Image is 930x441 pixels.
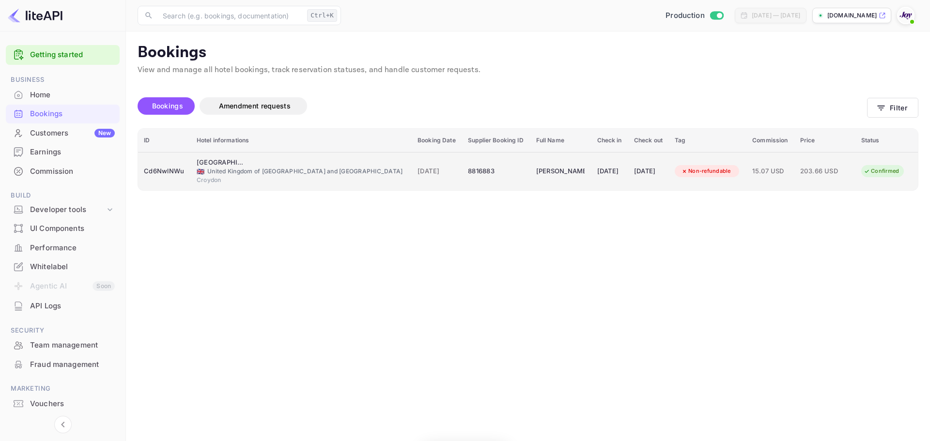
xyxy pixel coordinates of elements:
div: London Croydon Aerodrome Hotel, BW Signature Collection [197,158,245,167]
div: Whitelabel [30,261,115,273]
th: Tag [669,129,746,152]
th: Price [794,129,855,152]
span: Security [6,325,120,336]
div: Abidemi Fombo [536,164,585,179]
div: Team management [6,336,120,355]
div: Home [6,86,120,105]
div: Getting started [6,45,120,65]
div: Ctrl+K [307,9,337,22]
div: Vouchers [6,395,120,413]
div: Performance [6,239,120,258]
div: United Kingdom of [GEOGRAPHIC_DATA] and [GEOGRAPHIC_DATA] [197,167,406,176]
div: Developer tools [30,204,105,215]
div: Croydon [197,176,406,184]
span: Production [666,10,705,21]
div: Earnings [6,143,120,162]
span: United Kingdom of Great Britain and Northern Ireland [197,168,204,175]
div: [DATE] [597,164,622,179]
div: Home [30,90,115,101]
span: Build [6,190,120,201]
div: Fraud management [30,359,115,370]
a: Bookings [6,105,120,122]
p: View and manage all hotel bookings, track reservation statuses, and handle customer requests. [138,64,918,76]
th: Check out [628,129,669,152]
div: Cd6NwlNWu [144,164,185,179]
a: Commission [6,162,120,180]
div: 8816883 [468,164,525,179]
a: Getting started [30,49,115,61]
th: Booking Date [412,129,462,152]
div: [DATE] [634,164,663,179]
div: Commission [30,166,115,177]
th: Check in [591,129,628,152]
div: Whitelabel [6,258,120,276]
div: Earnings [30,147,115,158]
span: Amendment requests [219,102,291,110]
div: Fraud management [6,355,120,374]
div: CustomersNew [6,124,120,143]
a: UI Components [6,219,120,237]
th: Full Name [530,129,591,152]
a: Earnings [6,143,120,161]
span: Bookings [152,102,183,110]
p: Bookings [138,43,918,62]
div: account-settings tabs [138,97,867,115]
div: New [94,129,115,137]
div: Bookings [30,108,115,120]
th: ID [138,129,191,152]
div: API Logs [30,301,115,312]
a: Fraud management [6,355,120,373]
a: Vouchers [6,395,120,412]
div: UI Components [30,223,115,234]
div: Vouchers [30,398,115,410]
button: Collapse navigation [54,416,72,433]
a: Home [6,86,120,104]
div: Non-refundable [675,165,737,177]
th: Hotel informations [191,129,412,152]
a: Team management [6,336,120,354]
div: Commission [6,162,120,181]
th: Commission [746,129,794,152]
div: Bookings [6,105,120,123]
input: Search (e.g. bookings, documentation) [157,6,303,25]
div: UI Components [6,219,120,238]
span: Marketing [6,383,120,394]
span: 15.07 USD [752,166,789,177]
img: With Joy [898,8,914,23]
a: CustomersNew [6,124,120,142]
span: Business [6,75,120,85]
div: API Logs [6,297,120,316]
span: 203.66 USD [800,166,849,177]
a: Whitelabel [6,258,120,275]
img: LiteAPI logo [8,8,62,23]
div: Switch to Sandbox mode [662,10,727,21]
span: [DATE] [418,166,456,177]
div: Customers [30,128,115,139]
p: [DOMAIN_NAME] [827,11,877,20]
th: Supplier Booking ID [462,129,530,152]
div: Performance [30,243,115,254]
button: Filter [867,98,918,118]
div: Team management [30,340,115,351]
a: Performance [6,239,120,257]
a: API Logs [6,297,120,315]
div: Confirmed [857,165,905,177]
th: Status [855,129,918,152]
table: booking table [138,129,918,190]
div: [DATE] — [DATE] [752,11,800,20]
div: Developer tools [6,201,120,218]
